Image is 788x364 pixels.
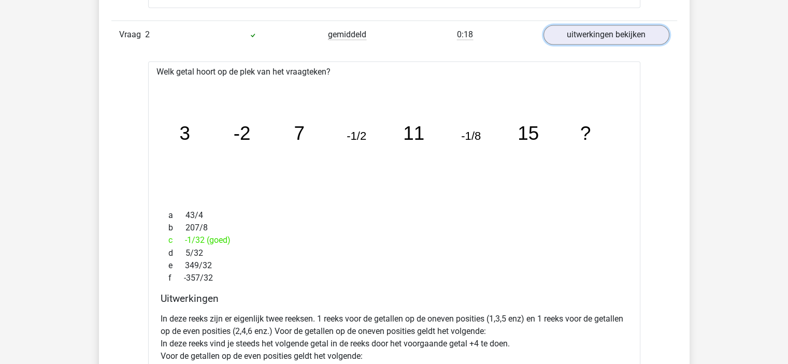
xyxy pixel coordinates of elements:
span: a [168,209,185,222]
span: e [168,259,185,271]
div: 349/32 [161,259,628,271]
tspan: 11 [404,123,425,144]
a: uitwerkingen bekijken [543,25,669,45]
span: c [168,234,185,246]
span: 0:18 [457,30,473,40]
span: d [168,246,185,259]
tspan: ? [581,123,592,144]
span: 2 [145,30,150,39]
span: Vraag [119,28,145,41]
span: f [168,271,184,284]
tspan: -1/2 [347,129,366,142]
span: b [168,222,185,234]
div: 207/8 [161,222,628,234]
tspan: 7 [294,123,305,144]
tspan: -2 [234,123,251,144]
tspan: 3 [179,123,190,144]
h4: Uitwerkingen [161,292,628,304]
tspan: 15 [518,123,539,144]
div: -357/32 [161,271,628,284]
span: gemiddeld [328,30,366,40]
div: -1/32 (goed) [161,234,628,246]
tspan: -1/8 [462,129,481,142]
div: 43/4 [161,209,628,222]
div: 5/32 [161,246,628,259]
